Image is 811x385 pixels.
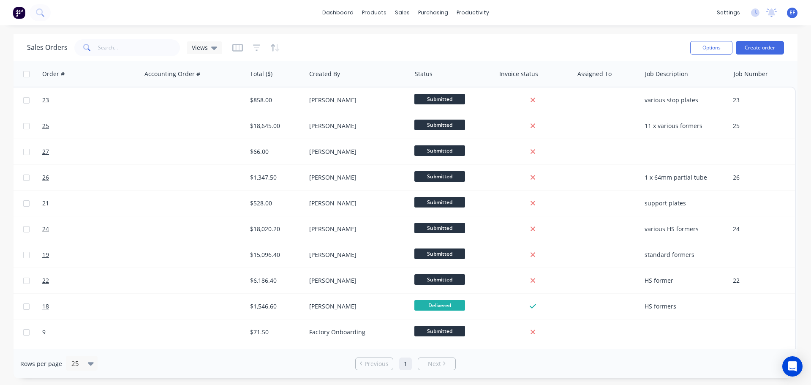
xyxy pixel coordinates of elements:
[645,70,688,78] div: Job Description
[42,122,49,130] span: 25
[399,358,412,370] a: Page 1 is your current page
[42,268,93,293] a: 22
[42,96,49,104] span: 23
[414,6,452,19] div: purchasing
[250,225,300,233] div: $18,020.20
[733,276,789,285] div: 22
[645,173,722,182] div: 1 x 64mm partial tube
[391,6,414,19] div: sales
[690,41,732,55] button: Options
[352,358,459,370] ul: Pagination
[645,225,722,233] div: various HS formers
[144,70,200,78] div: Accounting Order #
[42,70,65,78] div: Order #
[309,199,403,208] div: [PERSON_NAME]
[42,294,93,319] a: 18
[645,122,722,130] div: 11 x various formers
[42,173,49,182] span: 26
[414,197,465,208] span: Submitted
[42,251,49,259] span: 19
[250,199,300,208] div: $528.00
[309,251,403,259] div: [PERSON_NAME]
[414,171,465,182] span: Submitted
[98,39,180,56] input: Search...
[414,145,465,156] span: Submitted
[309,302,403,311] div: [PERSON_NAME]
[736,41,784,55] button: Create order
[414,300,465,311] span: Delivered
[452,6,493,19] div: productivity
[414,120,465,130] span: Submitted
[42,191,93,216] a: 21
[42,216,93,242] a: 24
[733,225,789,233] div: 24
[577,70,612,78] div: Assigned To
[414,248,465,259] span: Submitted
[309,276,403,285] div: [PERSON_NAME]
[42,87,93,113] a: 23
[645,199,722,208] div: support plates
[20,360,62,368] span: Rows per page
[645,302,722,311] div: HS formers
[42,225,49,233] span: 24
[42,147,49,156] span: 27
[733,173,789,182] div: 26
[365,360,389,368] span: Previous
[42,319,93,345] a: 9
[789,9,795,16] span: EF
[414,94,465,104] span: Submitted
[418,360,455,368] a: Next page
[42,328,46,336] span: 9
[309,225,403,233] div: [PERSON_NAME]
[250,173,300,182] div: $1,347.50
[192,43,208,52] span: Views
[250,251,300,259] div: $15,096.40
[42,302,49,311] span: 18
[309,328,403,336] div: Factory Onboarding
[309,173,403,182] div: [PERSON_NAME]
[309,122,403,130] div: [PERSON_NAME]
[645,96,722,104] div: various stop plates
[414,223,465,233] span: Submitted
[42,242,93,268] a: 19
[42,276,49,285] span: 22
[645,276,722,285] div: HS former
[733,96,789,104] div: 23
[499,70,538,78] div: Invoice status
[309,96,403,104] div: [PERSON_NAME]
[250,276,300,285] div: $6,186.40
[250,147,300,156] div: $66.00
[733,122,789,130] div: 25
[645,251,722,259] div: standard formers
[250,122,300,130] div: $18,645.00
[42,113,93,139] a: 25
[318,6,358,19] a: dashboard
[713,6,744,19] div: settings
[42,199,49,208] span: 21
[414,326,465,336] span: Submitted
[415,70,433,78] div: Status
[309,147,403,156] div: [PERSON_NAME]
[250,70,272,78] div: Total ($)
[13,6,25,19] img: Factory
[428,360,441,368] span: Next
[309,70,340,78] div: Created By
[27,44,68,52] h1: Sales Orders
[42,345,93,371] a: 20
[358,6,391,19] div: products
[414,274,465,285] span: Submitted
[782,356,803,377] div: Open Intercom Messenger
[250,302,300,311] div: $1,546.60
[356,360,393,368] a: Previous page
[42,165,93,190] a: 26
[250,96,300,104] div: $858.00
[250,328,300,336] div: $71.50
[42,139,93,164] a: 27
[734,70,768,78] div: Job Number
